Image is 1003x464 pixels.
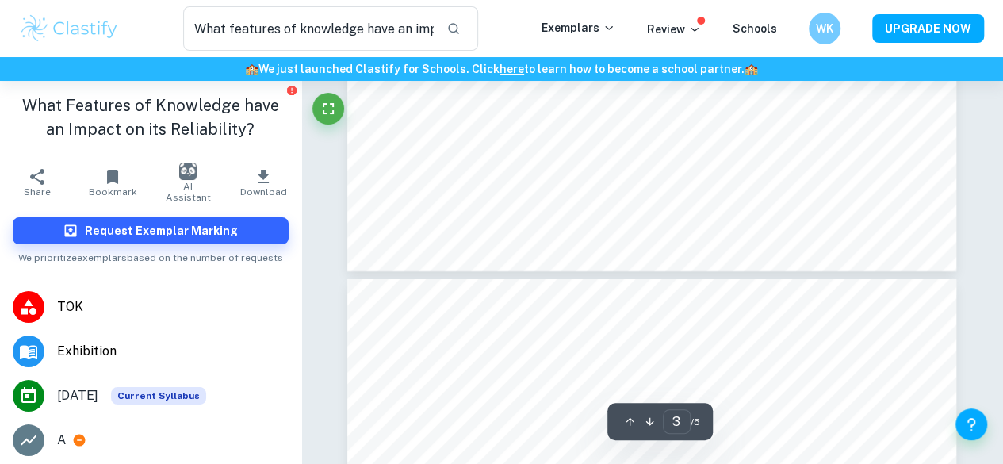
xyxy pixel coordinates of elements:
span: 🏫 [245,63,258,75]
button: Download [226,160,301,205]
button: WK [809,13,840,44]
p: Review [647,21,701,38]
button: AI Assistant [151,160,226,205]
h6: We just launched Clastify for Schools. Click to learn how to become a school partner. [3,60,1000,78]
span: AI Assistant [160,181,216,203]
button: Request Exemplar Marking [13,217,289,244]
img: AI Assistant [179,163,197,180]
span: TOK [57,297,289,316]
span: Exhibition [57,342,289,361]
button: Fullscreen [312,93,344,125]
button: Report issue [286,84,298,96]
span: Share [24,186,51,197]
button: Bookmark [75,160,151,205]
span: / 5 [691,415,700,429]
span: 🏫 [745,63,758,75]
h6: WK [816,20,834,37]
a: Schools [733,22,777,35]
p: A [57,431,66,450]
button: UPGRADE NOW [872,14,984,43]
div: This exemplar is based on the current syllabus. Feel free to refer to it for inspiration/ideas wh... [111,387,206,405]
span: We prioritize exemplars based on the number of requests [18,244,283,265]
span: Bookmark [89,186,137,197]
span: [DATE] [57,386,98,405]
img: Clastify logo [19,13,120,44]
span: Download [240,186,287,197]
h1: What Features of Knowledge have an Impact on its Reliability? [13,94,289,141]
h6: Request Exemplar Marking [85,222,238,240]
span: Current Syllabus [111,387,206,405]
button: Help and Feedback [955,408,987,440]
p: Exemplars [542,19,615,36]
a: here [500,63,524,75]
input: Search for any exemplars... [183,6,434,51]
